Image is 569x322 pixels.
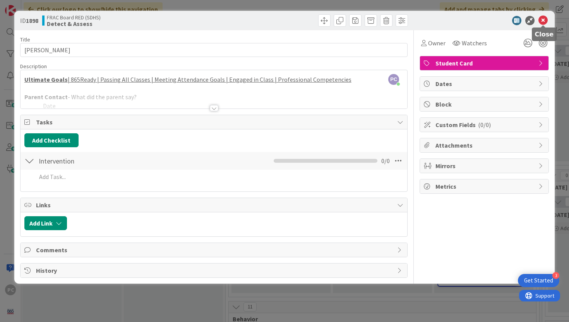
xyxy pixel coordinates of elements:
[428,38,446,48] span: Owner
[535,31,554,38] h5: Close
[435,182,535,191] span: Metrics
[435,120,535,129] span: Custom Fields
[47,21,101,27] b: Detect & Assess
[36,266,394,275] span: History
[435,161,535,170] span: Mirrors
[20,63,47,70] span: Description
[16,1,35,10] span: Support
[24,133,79,147] button: Add Checklist
[20,43,408,57] input: type card name here...
[47,14,101,21] span: FRAC Board RED (SDHS)
[20,36,30,43] label: Title
[524,277,553,284] div: Get Started
[24,76,68,83] u: Ultimate Goals
[435,141,535,150] span: Attachments
[518,274,559,287] div: Open Get Started checklist, remaining modules: 3
[24,216,67,230] button: Add Link
[435,100,535,109] span: Block
[462,38,487,48] span: Watchers
[36,200,394,210] span: Links
[435,59,535,68] span: Student Card
[68,76,351,83] u: | 865Ready | Passing All Classes | Meeting Attendance Goals | Engaged in Class | Professional Com...
[388,74,399,85] span: PC
[478,121,491,129] span: ( 0/0 )
[36,154,200,168] input: Add Checklist...
[552,272,559,279] div: 3
[26,17,38,24] b: 1898
[435,79,535,88] span: Dates
[381,156,390,165] span: 0 / 0
[36,245,394,255] span: Comments
[36,117,394,127] span: Tasks
[20,16,38,25] span: ID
